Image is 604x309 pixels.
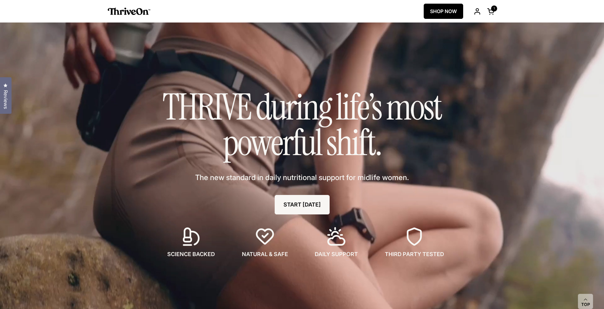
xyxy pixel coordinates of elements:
[581,302,590,307] span: Top
[315,250,358,258] span: DAILY SUPPORT
[574,280,598,303] iframe: Gorgias live chat messenger
[275,195,330,214] a: START [DATE]
[242,250,288,258] span: NATURAL & SAFE
[150,89,454,160] h1: THRIVE during life’s most powerful shift.
[195,172,409,183] span: The new standard in daily nutritional support for midlife women.
[424,4,463,19] a: SHOP NOW
[167,250,215,258] span: SCIENCE BACKED
[385,250,444,258] span: THIRD PARTY TESTED
[2,90,9,109] span: Reviews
